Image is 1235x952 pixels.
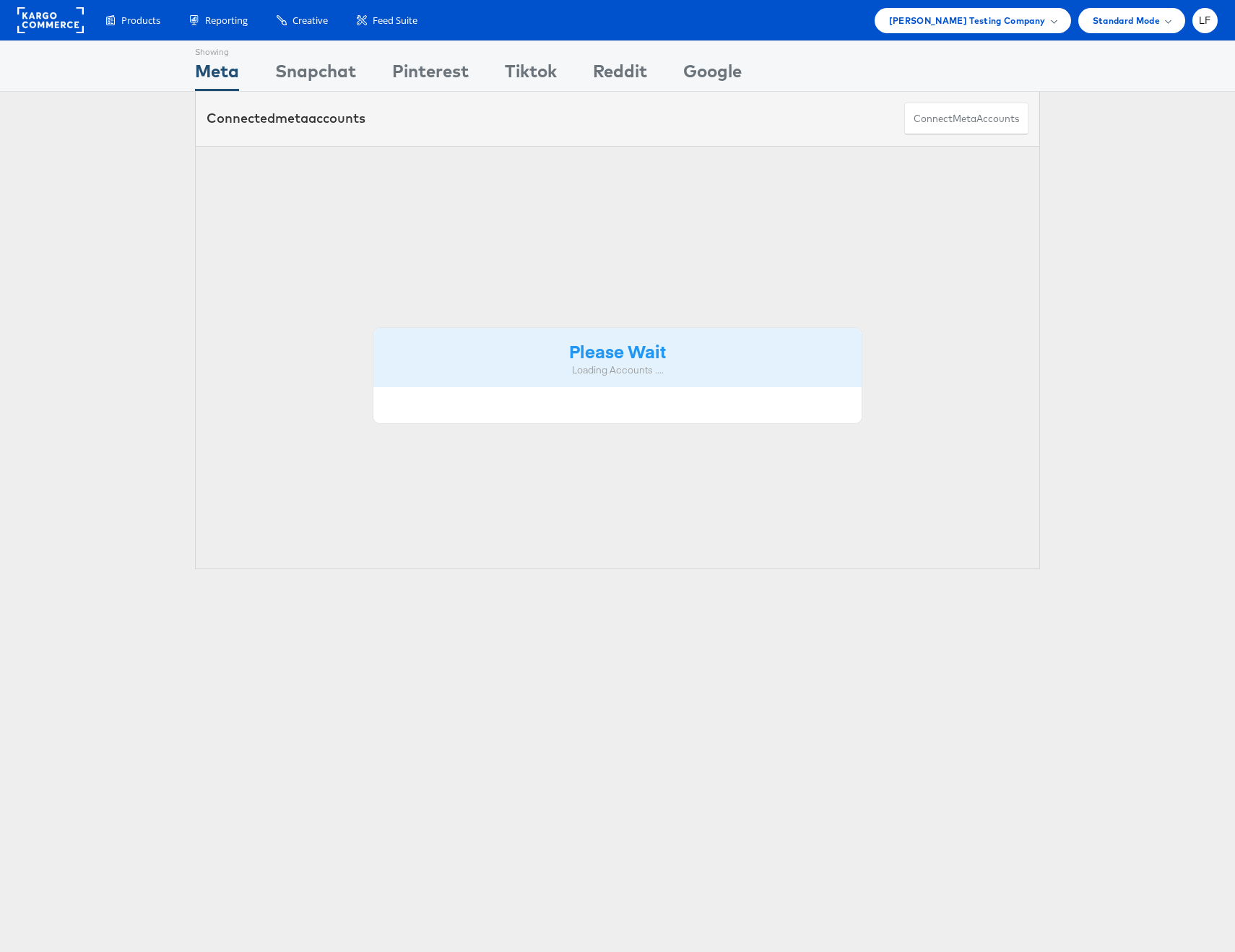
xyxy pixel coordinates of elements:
[275,59,356,91] div: Snapchat
[904,103,1028,135] button: ConnectmetaAccounts
[593,59,647,91] div: Reddit
[569,339,666,363] strong: Please Wait
[195,59,239,91] div: Meta
[392,59,469,91] div: Pinterest
[207,109,365,128] div: Connected accounts
[953,112,976,126] span: meta
[683,59,742,91] div: Google
[1093,13,1160,28] span: Standard Mode
[121,14,160,27] span: Products
[195,41,239,59] div: Showing
[275,110,308,126] span: meta
[1199,16,1211,25] span: LF
[205,14,248,27] span: Reporting
[292,14,328,27] span: Creative
[505,59,557,91] div: Tiktok
[889,13,1046,28] span: [PERSON_NAME] Testing Company
[384,363,851,377] div: Loading Accounts ....
[373,14,417,27] span: Feed Suite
